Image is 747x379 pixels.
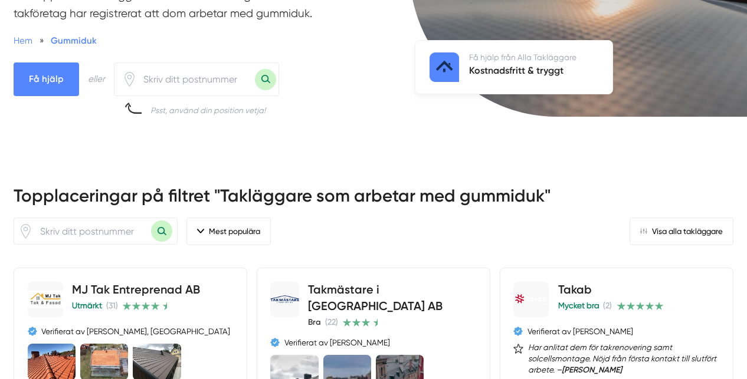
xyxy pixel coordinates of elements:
input: Skriv ditt postnummer [33,218,151,244]
img: MJ Tak Entreprenad AB logotyp [28,291,63,308]
img: Takmästare i Sverige AB logotyp [270,295,299,304]
span: Bra [308,317,321,327]
div: Psst, använd din position vetja! [150,105,266,116]
span: Få hjälp [14,62,79,95]
button: Mest populära [186,217,271,245]
svg: Pin / Karta [122,72,137,87]
svg: Pin / Karta [18,224,33,239]
span: Har anlitat dem för takrenovering samt solcellsmontage. Nöjd från första kontakt till slutfört ar... [528,342,720,375]
a: Hem [14,35,32,46]
span: Utmärkt [72,301,102,310]
span: Verifierat av [PERSON_NAME] [528,326,633,337]
span: (31) [106,301,118,310]
span: Klicka för att använda din position. [122,72,137,87]
nav: Breadcrumb [14,34,353,48]
a: Visa alla takläggare [630,217,733,245]
a: MJ Tak Entreprenad AB [72,282,200,296]
a: Takmästare i [GEOGRAPHIC_DATA] AB [308,282,443,313]
strong: [PERSON_NAME] [562,365,622,374]
span: (22) [325,317,338,327]
a: Takab [558,282,592,296]
img: Kostnadsfritt & tryggt logotyp [430,52,459,82]
span: filter-section [186,217,271,245]
span: Mycket bra [558,301,599,310]
div: eller [88,72,105,86]
span: Klicka för att använda din position. [18,224,33,239]
input: Skriv ditt postnummer [137,67,255,93]
span: Verifierat av [PERSON_NAME], [GEOGRAPHIC_DATA] [41,326,230,337]
h2: Topplaceringar på filtret "Takläggare som arbetar med gummiduk" [14,184,733,217]
span: Verifierat av [PERSON_NAME] [284,337,390,348]
span: (2) [603,301,612,310]
button: Sök med postnummer [255,69,276,90]
a: Gummiduk [51,35,97,46]
h5: Kostnadsfritt & tryggt [469,63,576,80]
button: Sök med postnummer [151,220,172,242]
span: » [40,34,44,48]
img: Takab logotyp [513,292,549,307]
span: Få hjälp från Alla Takläggare [469,52,576,62]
